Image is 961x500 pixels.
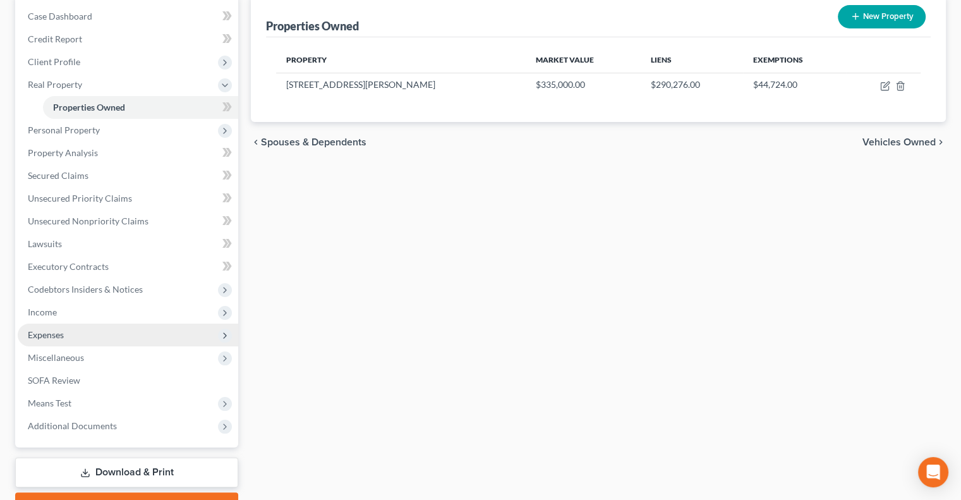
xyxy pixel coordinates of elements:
span: Executory Contracts [28,261,109,272]
a: Unsecured Nonpriority Claims [18,210,238,233]
div: Properties Owned [266,18,359,34]
a: Lawsuits [18,233,238,255]
a: Properties Owned [43,96,238,119]
button: New Property [838,5,926,28]
span: SOFA Review [28,375,80,386]
span: Properties Owned [53,102,125,113]
span: Income [28,307,57,317]
div: Open Intercom Messenger [918,457,948,487]
span: Spouses & Dependents [261,137,366,147]
span: Client Profile [28,56,80,67]
a: Download & Print [15,458,238,487]
span: Secured Claims [28,170,88,181]
td: [STREET_ADDRESS][PERSON_NAME] [276,73,525,97]
span: Expenses [28,329,64,340]
th: Market Value [526,47,641,73]
a: Secured Claims [18,164,238,187]
span: Property Analysis [28,147,98,158]
span: Codebtors Insiders & Notices [28,284,143,295]
span: Miscellaneous [28,352,84,363]
span: Personal Property [28,125,100,135]
a: Executory Contracts [18,255,238,278]
th: Property [276,47,525,73]
a: Credit Report [18,28,238,51]
i: chevron_left [251,137,261,147]
button: chevron_left Spouses & Dependents [251,137,366,147]
td: $44,724.00 [743,73,846,97]
a: Case Dashboard [18,5,238,28]
span: Real Property [28,79,82,90]
a: Property Analysis [18,142,238,164]
th: Liens [641,47,743,73]
span: Credit Report [28,34,82,44]
td: $335,000.00 [526,73,641,97]
a: SOFA Review [18,369,238,392]
button: Vehicles Owned chevron_right [862,137,946,147]
span: Unsecured Priority Claims [28,193,132,204]
i: chevron_right [936,137,946,147]
td: $290,276.00 [641,73,743,97]
span: Case Dashboard [28,11,92,21]
span: Lawsuits [28,238,62,249]
span: Means Test [28,398,71,408]
span: Vehicles Owned [862,137,936,147]
span: Additional Documents [28,420,117,431]
span: Unsecured Nonpriority Claims [28,216,148,226]
a: Unsecured Priority Claims [18,187,238,210]
th: Exemptions [743,47,846,73]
